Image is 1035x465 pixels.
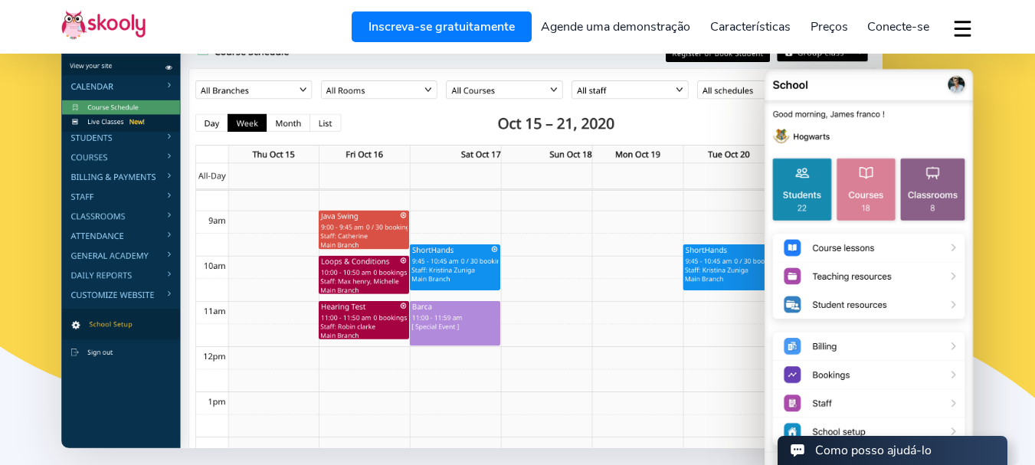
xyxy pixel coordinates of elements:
[857,15,939,39] a: Conecte-se
[61,10,146,40] img: Skooly
[867,18,929,35] span: Conecte-se
[951,11,974,46] button: dropdown menu
[801,15,858,39] a: Preços
[532,15,701,39] a: Agende uma demonstração
[352,11,532,42] a: Inscreva-se gratuitamente
[811,18,848,35] span: Preços
[700,15,801,39] a: Características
